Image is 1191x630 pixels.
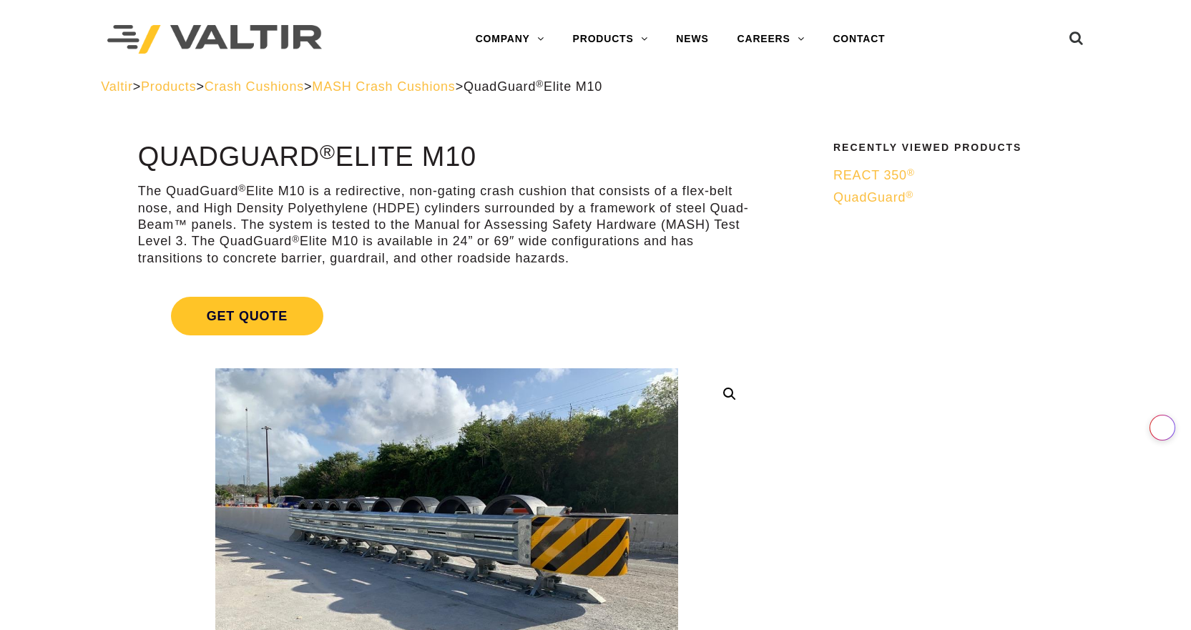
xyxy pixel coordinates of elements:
a: COMPANY [461,25,559,54]
span: QuadGuard [833,190,913,205]
a: CAREERS [723,25,819,54]
h2: Recently Viewed Products [833,142,1081,153]
a: REACT 350® [833,167,1081,184]
span: QuadGuard Elite M10 [464,79,602,94]
a: QuadGuard® [833,190,1081,206]
img: Valtir [107,25,322,54]
a: Products [141,79,196,94]
sup: ® [906,190,913,200]
a: MASH Crash Cushions [312,79,455,94]
sup: ® [907,167,915,178]
a: PRODUCTS [559,25,662,54]
sup: ® [238,183,246,194]
a: Crash Cushions [205,79,304,94]
span: Get Quote [171,297,323,335]
a: CONTACT [818,25,899,54]
div: > > > > [101,79,1090,95]
sup: ® [536,79,544,89]
a: Get Quote [138,280,755,353]
p: The QuadGuard Elite M10 is a redirective, non-gating crash cushion that consists of a flex-belt n... [138,183,755,267]
h1: QuadGuard Elite M10 [138,142,755,172]
sup: ® [320,140,335,163]
a: Valtir [101,79,132,94]
sup: ® [292,234,300,245]
a: NEWS [662,25,722,54]
span: REACT 350 [833,168,915,182]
